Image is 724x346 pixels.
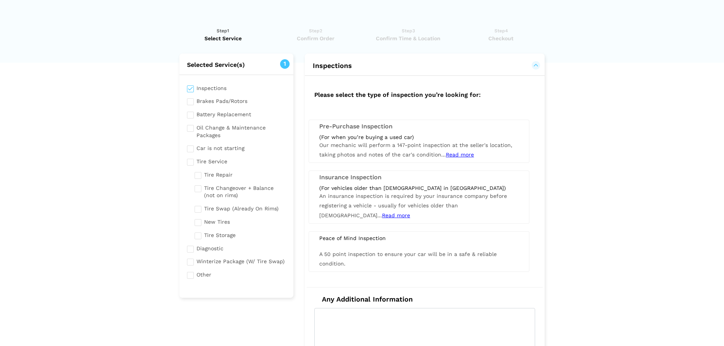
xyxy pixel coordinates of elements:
span: Read more [446,152,474,158]
button: Inspections [312,61,537,70]
a: Step2 [272,27,360,42]
span: Checkout [457,35,545,42]
a: Step3 [364,27,452,42]
span: Our mechanic will perform a 147-point inspection at the seller's location, taking photos and note... [319,142,512,158]
span: Read more [382,212,410,218]
h3: Pre-Purchase Inspection [319,123,519,130]
div: Peace of Mind Inspection [314,235,524,242]
h2: Selected Service(s) [179,61,294,69]
span: Confirm Time & Location [364,35,452,42]
div: (For when you’re buying a used car) [319,134,519,141]
h2: Please select the type of inspection you’re looking for: [307,84,543,104]
span: 1 [280,59,290,69]
h3: Insurance Inspection [319,174,519,181]
a: Step1 [179,27,267,42]
span: Select Service [179,35,267,42]
div: (For vehicles older than [DEMOGRAPHIC_DATA] in [GEOGRAPHIC_DATA]) [319,185,519,191]
a: Step4 [457,27,545,42]
span: A 50 point inspection to ensure your car will be in a safe & reliable condition. [319,251,497,267]
h4: Any Additional Information [314,295,535,303]
span: An insurance inspection is required by your insurance company before registering a vehicle - usua... [319,193,507,218]
span: Confirm Order [272,35,360,42]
